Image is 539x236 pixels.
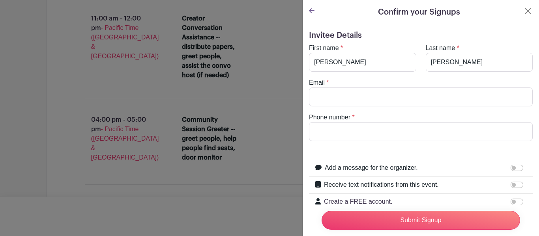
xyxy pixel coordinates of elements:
[309,31,533,40] h5: Invitee Details
[324,197,509,206] p: Create a FREE account.
[309,78,325,87] label: Email
[325,163,418,173] label: Add a message for the organizer.
[523,6,533,16] button: Close
[426,43,455,53] label: Last name
[324,180,439,190] label: Receive text notifications from this event.
[322,211,520,230] input: Submit Signup
[378,6,460,18] h5: Confirm your Signups
[309,43,339,53] label: First name
[309,113,350,122] label: Phone number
